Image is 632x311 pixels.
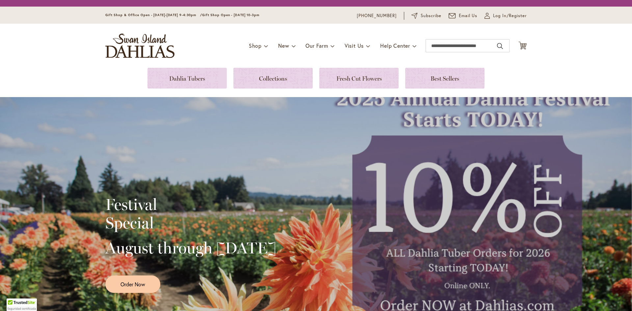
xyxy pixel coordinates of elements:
a: Order Now [105,275,160,293]
a: Email Us [449,13,478,19]
span: Gift Shop & Office Open - [DATE]-[DATE] 9-4:30pm / [105,13,202,17]
a: Log In/Register [485,13,527,19]
span: Shop [249,42,262,49]
span: Visit Us [345,42,364,49]
span: Order Now [120,280,145,288]
span: Gift Shop Open - [DATE] 10-3pm [202,13,259,17]
h2: Festival Special [105,195,276,232]
span: Our Farm [305,42,328,49]
span: Help Center [380,42,410,49]
a: [PHONE_NUMBER] [357,13,397,19]
a: Subscribe [411,13,441,19]
a: store logo [105,34,174,58]
button: Search [497,41,503,51]
h2: August through [DATE] [105,239,276,257]
span: New [278,42,289,49]
div: TrustedSite Certified [7,298,37,311]
span: Subscribe [421,13,441,19]
span: Log In/Register [493,13,527,19]
span: Email Us [459,13,478,19]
